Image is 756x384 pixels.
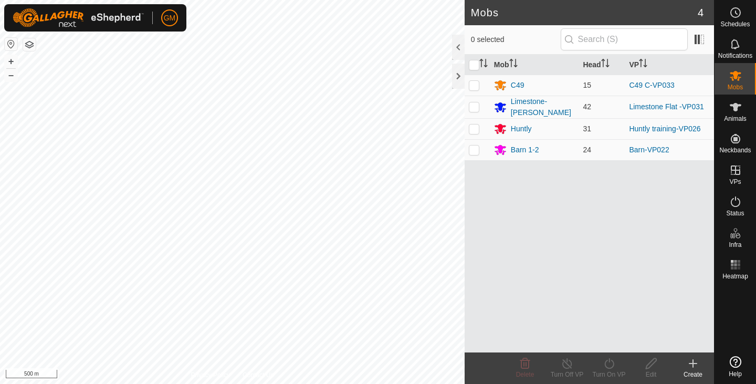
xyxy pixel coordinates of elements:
[511,144,539,155] div: Barn 1-2
[583,146,591,154] span: 24
[516,371,534,378] span: Delete
[511,123,532,134] div: Huntly
[511,96,575,118] div: Limestone-[PERSON_NAME]
[601,60,610,69] p-sorticon: Activate to sort
[698,5,703,20] span: 4
[583,124,591,133] span: 31
[13,8,144,27] img: Gallagher Logo
[546,370,588,379] div: Turn Off VP
[583,102,591,111] span: 42
[629,146,669,154] a: Barn-VP022
[729,179,741,185] span: VPs
[5,69,17,81] button: –
[23,38,36,51] button: Map Layers
[639,60,647,69] p-sorticon: Activate to sort
[243,370,274,380] a: Contact Us
[720,21,750,27] span: Schedules
[471,6,698,19] h2: Mobs
[509,60,518,69] p-sorticon: Activate to sort
[5,38,17,50] button: Reset Map
[630,370,672,379] div: Edit
[729,371,742,377] span: Help
[191,370,230,380] a: Privacy Policy
[5,55,17,68] button: +
[625,55,714,75] th: VP
[629,81,674,89] a: C49 C-VP033
[724,116,747,122] span: Animals
[588,370,630,379] div: Turn On VP
[729,242,741,248] span: Infra
[164,13,176,24] span: GM
[629,102,703,111] a: Limestone Flat -VP031
[718,53,752,59] span: Notifications
[490,55,579,75] th: Mob
[672,370,714,379] div: Create
[479,60,488,69] p-sorticon: Activate to sort
[722,273,748,279] span: Heatmap
[471,34,561,45] span: 0 selected
[561,28,688,50] input: Search (S)
[583,81,591,89] span: 15
[511,80,524,91] div: C49
[726,210,744,216] span: Status
[629,124,700,133] a: Huntly training-VP026
[728,84,743,90] span: Mobs
[715,352,756,381] a: Help
[579,55,625,75] th: Head
[719,147,751,153] span: Neckbands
